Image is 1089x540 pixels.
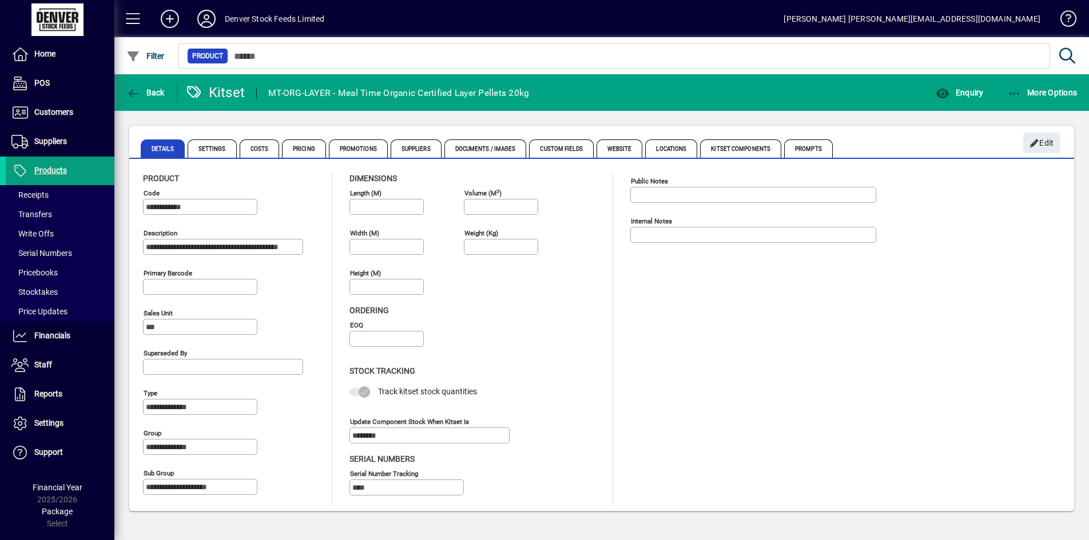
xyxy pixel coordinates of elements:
span: Stock Tracking [349,366,415,375]
mat-label: Code [144,189,160,197]
mat-label: Width (m) [350,229,379,237]
mat-label: Primary barcode [144,269,192,277]
a: Price Updates [6,302,114,321]
span: Serial Numbers [349,454,415,463]
mat-label: Public Notes [631,177,668,185]
span: Staff [34,360,52,369]
button: Enquiry [933,82,986,103]
span: Locations [645,139,697,158]
span: Dimensions [349,174,397,183]
a: Serial Numbers [6,243,114,263]
a: Settings [6,409,114,438]
span: Suppliers [34,137,67,146]
span: Filter [126,51,165,61]
div: MT-ORG-LAYER - Meal Time Organic Certified Layer Pellets 20kg [268,84,529,102]
span: More Options [1008,88,1078,97]
span: Suppliers [391,139,442,158]
a: Transfers [6,205,114,224]
span: Track kitset stock quantities [378,387,477,396]
div: Kitset [186,83,245,102]
mat-label: Height (m) [350,269,381,277]
a: Financials [6,322,114,350]
span: Documents / Images [444,139,527,158]
sup: 3 [496,188,499,194]
span: Ordering [349,306,389,315]
span: Kitset Components [700,139,781,158]
span: Support [34,447,63,457]
a: Stocktakes [6,282,114,302]
button: More Options [1005,82,1080,103]
button: Add [152,9,188,29]
span: Edit [1030,134,1054,153]
a: Write Offs [6,224,114,243]
span: Prompts [784,139,833,158]
a: Pricebooks [6,263,114,282]
mat-label: Sub group [144,469,174,477]
a: Home [6,40,114,69]
span: Product [143,174,179,183]
span: Website [597,139,643,158]
span: Enquiry [936,88,983,97]
mat-label: Serial Number tracking [350,469,418,477]
span: Transfers [11,210,52,219]
button: Edit [1023,133,1060,153]
mat-label: Description [144,229,177,237]
span: Write Offs [11,229,54,238]
span: Promotions [329,139,388,158]
span: Customers [34,107,73,117]
span: Product [192,50,223,62]
span: Back [126,88,165,97]
app-page-header-button: Back [114,82,177,103]
mat-label: Update component stock when kitset is [350,417,469,425]
span: Serial Numbers [11,249,72,258]
span: Reports [34,389,62,398]
a: Support [6,438,114,467]
span: Products [34,166,67,175]
mat-label: Sales unit [144,309,173,317]
span: Financial Year [33,483,82,492]
mat-label: Type [144,389,157,397]
button: Filter [124,46,168,66]
div: [PERSON_NAME] [PERSON_NAME][EMAIL_ADDRESS][DOMAIN_NAME] [784,10,1040,28]
span: Details [141,139,185,158]
span: Costs [240,139,280,158]
button: Profile [188,9,225,29]
a: Staff [6,351,114,379]
button: Back [124,82,168,103]
a: Suppliers [6,127,114,156]
span: Financials [34,331,70,340]
a: Customers [6,98,114,127]
span: Receipts [11,190,49,199]
span: Price Updates [11,307,67,316]
div: Denver Stock Feeds Limited [225,10,325,28]
mat-label: Superseded by [144,349,187,357]
span: Stocktakes [11,287,58,297]
span: Settings [188,139,237,158]
mat-label: Weight (Kg) [464,229,498,237]
mat-label: Group [144,429,161,437]
span: Pricebooks [11,268,58,277]
span: Home [34,49,55,58]
span: Settings [34,418,63,427]
span: Pricing [282,139,326,158]
span: Package [42,507,73,516]
mat-label: Volume (m ) [464,189,502,197]
mat-label: Length (m) [350,189,381,197]
a: Reports [6,380,114,409]
mat-label: Internal Notes [631,217,672,225]
a: Receipts [6,185,114,205]
a: POS [6,69,114,98]
span: POS [34,78,50,87]
span: Custom Fields [529,139,593,158]
a: Knowledge Base [1052,2,1075,39]
mat-label: EOQ [350,321,363,329]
